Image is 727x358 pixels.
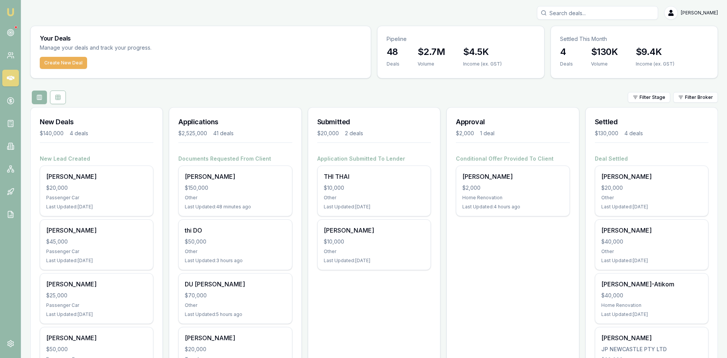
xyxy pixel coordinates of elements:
div: Last Updated: [DATE] [46,204,147,210]
h3: $9.4K [636,46,674,58]
button: Filter Broker [673,92,718,103]
div: [PERSON_NAME] [46,226,147,235]
div: $150,000 [185,184,285,192]
div: $25,000 [46,292,147,299]
h3: 4 [560,46,573,58]
div: Last Updated: [DATE] [324,204,424,210]
div: Last Updated: 48 minutes ago [185,204,285,210]
div: [PERSON_NAME] [601,172,702,181]
h3: Approval [456,117,569,127]
span: Filter Broker [685,94,713,100]
div: Last Updated: [DATE] [324,258,424,264]
div: 4 deals [70,130,88,137]
div: $140,000 [40,130,64,137]
div: DU [PERSON_NAME] [185,280,285,289]
p: Manage your deals and track your progress. [40,44,234,52]
div: [PERSON_NAME] [462,172,563,181]
div: Passenger Car [46,195,147,201]
div: [PERSON_NAME] [46,333,147,342]
h4: Conditional Offer Provided To Client [456,155,569,163]
div: 1 deal [480,130,495,137]
img: emu-icon-u.png [6,8,15,17]
div: $50,000 [46,345,147,353]
div: $70,000 [185,292,285,299]
div: Last Updated: 3 hours ago [185,258,285,264]
div: Last Updated: [DATE] [46,258,147,264]
div: $20,000 [46,184,147,192]
div: $40,000 [601,238,702,245]
h3: 48 [387,46,399,58]
div: Other [324,195,424,201]
div: $2,525,000 [178,130,207,137]
div: Deals [560,61,573,67]
div: $130,000 [595,130,618,137]
div: $45,000 [46,238,147,245]
h3: Submitted [317,117,431,127]
div: Other [601,195,702,201]
div: 2 deals [345,130,363,137]
div: [PERSON_NAME] [601,333,702,342]
div: [PERSON_NAME]-Atikom [601,280,702,289]
div: Volume [418,61,445,67]
div: 4 deals [624,130,643,137]
h3: $2.7M [418,46,445,58]
div: Other [324,249,424,255]
div: $2,000 [462,184,563,192]
div: Last Updated: [DATE] [601,204,702,210]
button: Create New Deal [40,57,87,69]
h3: Applications [178,117,292,127]
div: THI THAI [324,172,424,181]
span: Filter Stage [640,94,665,100]
h4: Application Submitted To Lender [317,155,431,163]
h3: New Deals [40,117,153,127]
div: Last Updated: [DATE] [601,311,702,317]
h3: $130K [591,46,618,58]
input: Search deals [537,6,658,20]
div: [PERSON_NAME] [324,226,424,235]
h4: Documents Requested From Client [178,155,292,163]
div: Passenger Car [46,249,147,255]
div: Volume [591,61,618,67]
h4: New Lead Created [40,155,153,163]
h3: $4.5K [463,46,502,58]
div: Other [185,195,285,201]
span: [PERSON_NAME] [681,10,718,16]
h3: Your Deals [40,35,362,41]
div: $2,000 [456,130,474,137]
div: $10,000 [324,238,424,245]
div: Other [185,249,285,255]
div: Income (ex. GST) [463,61,502,67]
div: Home Renovation [601,302,702,308]
div: Last Updated: [DATE] [601,258,702,264]
h4: Deal Settled [595,155,708,163]
div: [PERSON_NAME] [46,172,147,181]
button: Filter Stage [628,92,670,103]
div: $40,000 [601,292,702,299]
div: [PERSON_NAME] [601,226,702,235]
div: Income (ex. GST) [636,61,674,67]
div: [PERSON_NAME] [46,280,147,289]
div: $10,000 [324,184,424,192]
div: $20,000 [185,345,285,353]
div: Last Updated: 5 hours ago [185,311,285,317]
div: Other [185,302,285,308]
div: [PERSON_NAME] [185,333,285,342]
h3: Settled [595,117,708,127]
div: Home Renovation [462,195,563,201]
p: Pipeline [387,35,535,43]
div: $20,000 [601,184,702,192]
div: [PERSON_NAME] [185,172,285,181]
div: thi DO [185,226,285,235]
div: Passenger Car [46,302,147,308]
div: $20,000 [317,130,339,137]
div: Deals [387,61,399,67]
div: Last Updated: [DATE] [46,311,147,317]
div: 41 deals [213,130,234,137]
div: Other [601,249,702,255]
p: Settled This Month [560,35,708,43]
div: JP NEWCASTLE PTY LTD [601,345,702,353]
div: Last Updated: 4 hours ago [462,204,563,210]
div: $50,000 [185,238,285,245]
